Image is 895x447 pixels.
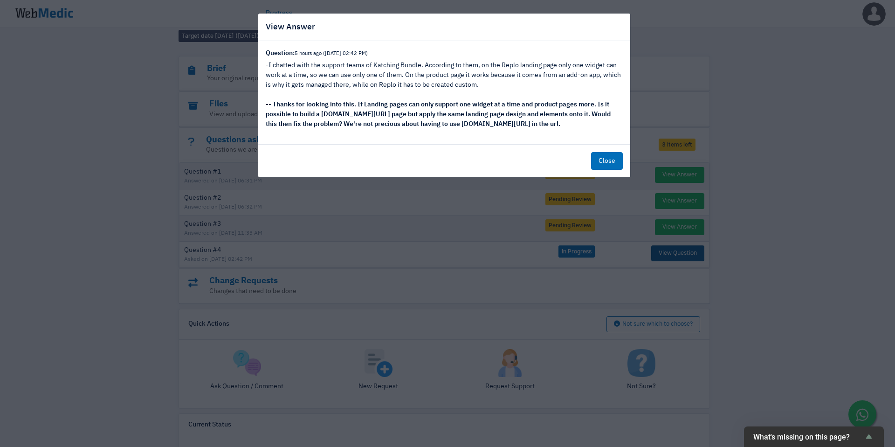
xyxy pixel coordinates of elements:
button: Show survey - What's missing on this page? [753,431,874,442]
div: -I chatted with the support teams of Katching Bundle. According to them, on the Replo landing pag... [266,61,623,129]
small: 5 hours ago ([DATE] 02:42 PM) [295,51,368,56]
button: Close [591,152,623,170]
strong: Question: [266,50,368,56]
span: What's missing on this page? [753,433,863,441]
h5: View Answer [266,21,315,33]
strong: -- Thanks for looking into this. If Landing pages can only support one widget at a time and produ... [266,101,611,127]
